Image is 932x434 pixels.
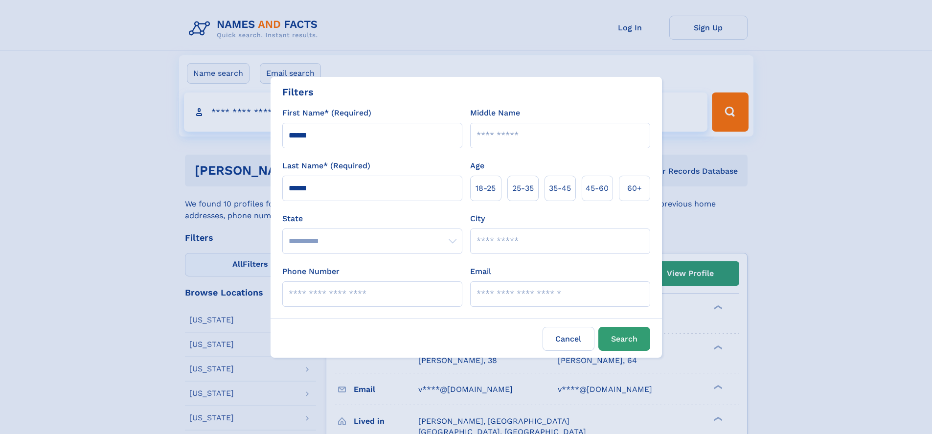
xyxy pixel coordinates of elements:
[282,107,371,119] label: First Name* (Required)
[543,327,594,351] label: Cancel
[470,160,484,172] label: Age
[282,213,462,225] label: State
[627,183,642,194] span: 60+
[470,266,491,277] label: Email
[549,183,571,194] span: 35‑45
[470,107,520,119] label: Middle Name
[282,266,340,277] label: Phone Number
[476,183,496,194] span: 18‑25
[282,85,314,99] div: Filters
[282,160,370,172] label: Last Name* (Required)
[512,183,534,194] span: 25‑35
[598,327,650,351] button: Search
[586,183,609,194] span: 45‑60
[470,213,485,225] label: City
